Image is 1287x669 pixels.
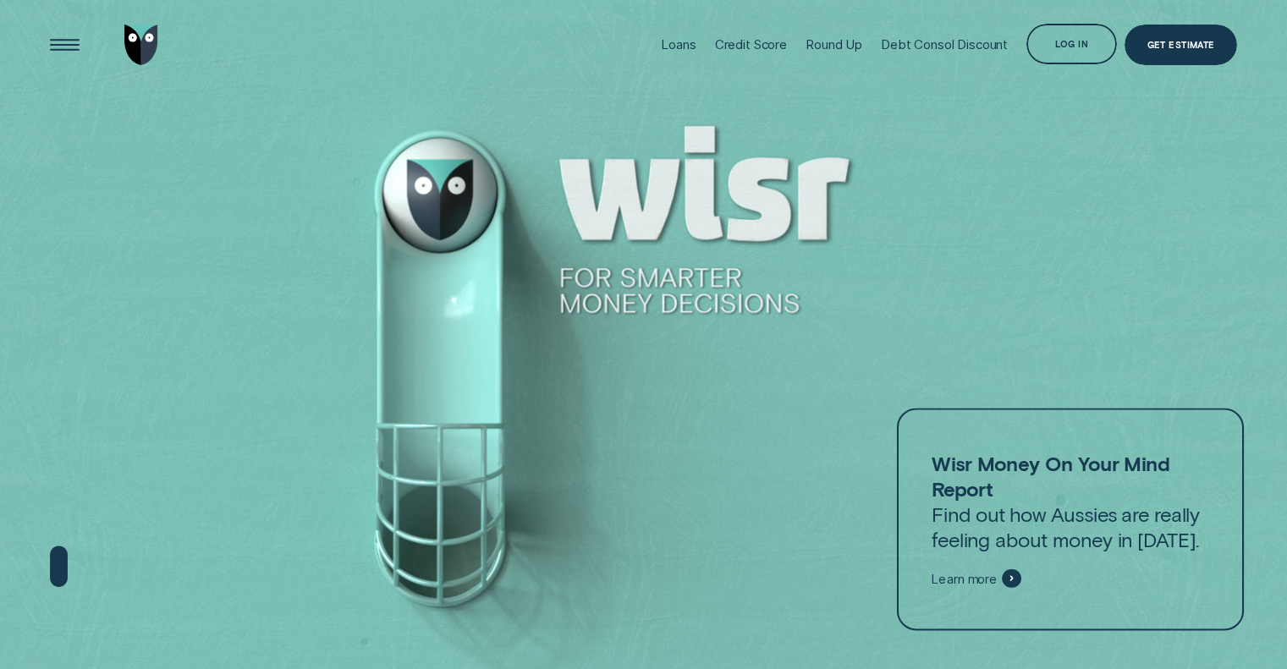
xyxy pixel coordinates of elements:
[932,571,997,586] span: Learn more
[897,409,1244,631] a: Wisr Money On Your Mind ReportFind out how Aussies are really feeling about money in [DATE].Learn...
[124,25,158,65] img: Wisr
[932,451,1208,552] p: Find out how Aussies are really feeling about money in [DATE].
[1026,24,1117,64] button: Log in
[881,36,1008,52] div: Debt Consol Discount
[44,25,85,65] button: Open Menu
[715,36,787,52] div: Credit Score
[661,36,696,52] div: Loans
[932,451,1169,501] strong: Wisr Money On Your Mind Report
[1125,25,1237,65] a: Get Estimate
[806,36,862,52] div: Round Up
